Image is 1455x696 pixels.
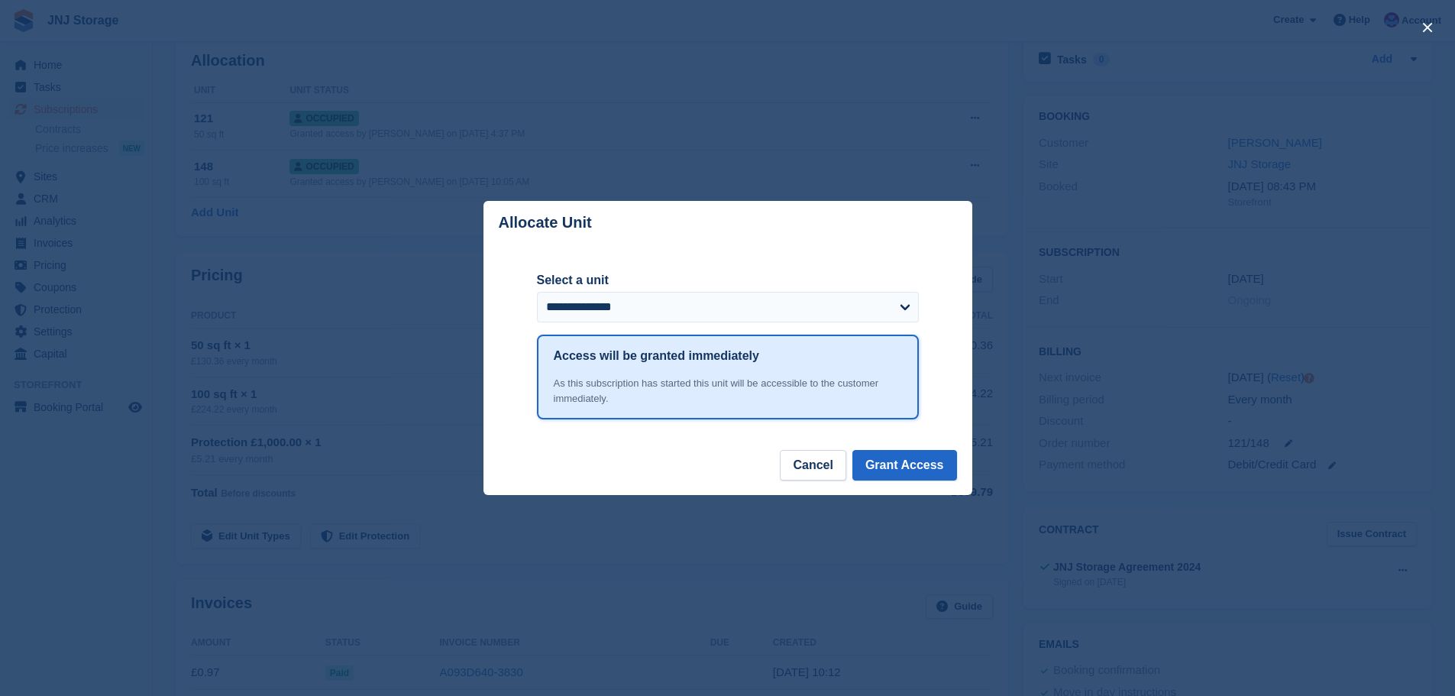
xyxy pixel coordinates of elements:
button: Cancel [780,450,846,481]
div: As this subscription has started this unit will be accessible to the customer immediately. [554,376,902,406]
p: Allocate Unit [499,214,592,231]
label: Select a unit [537,271,919,290]
button: Grant Access [852,450,957,481]
button: close [1415,15,1440,40]
h1: Access will be granted immediately [554,347,759,365]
